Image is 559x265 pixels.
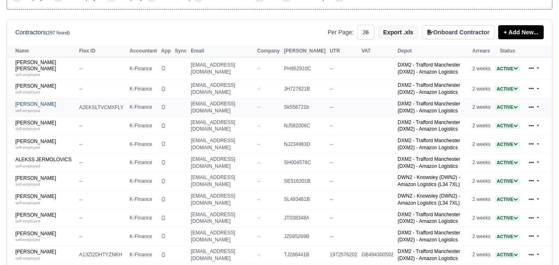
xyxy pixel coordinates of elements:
[159,45,173,57] th: App
[328,28,354,37] label: Per Page:
[328,45,360,57] th: UTR
[495,104,520,110] span: Active
[77,209,127,227] td: --
[398,62,460,75] a: DXM2 - Trafford Manchester (DXM2) - Amazon Logistics
[470,246,493,264] td: 2 weeks
[77,172,127,191] td: --
[189,153,255,172] td: [EMAIL_ADDRESS][DOMAIN_NAME]
[495,178,520,184] a: Active
[282,227,328,246] td: JZ085269B
[15,193,75,205] a: [PERSON_NAME] self-employed
[360,45,396,57] th: VAT
[495,234,520,239] a: Active
[15,145,40,150] small: self-employed
[77,117,127,135] td: --
[328,191,360,209] td: --
[495,178,520,184] span: Active
[398,174,460,187] a: DWN2 - Knowsley (DWN2) - Amazon Logistics (L34 7XL)
[470,153,493,172] td: 2 weeks
[15,219,40,223] small: self-employed
[282,98,328,117] td: Sk558721b
[495,160,520,165] a: Active
[127,153,159,172] td: K-Finance
[378,25,419,39] button: Export .xls
[282,135,328,154] td: NJ234983D
[189,191,255,209] td: [EMAIL_ADDRESS][DOMAIN_NAME]
[15,108,40,113] small: self-employed
[282,209,328,227] td: JT038348A
[189,209,255,227] td: [EMAIL_ADDRESS][DOMAIN_NAME]
[396,45,470,57] th: Depot
[328,227,360,246] td: --
[189,45,255,57] th: Email
[77,57,127,80] td: --
[127,191,159,209] td: K-Finance
[470,57,493,80] td: 2 weeks
[282,172,328,191] td: SE516301B
[46,30,70,35] small: (297 found)
[398,156,460,169] a: DXM2 - Trafford Manchester (DXM2) - Amazon Logistics
[189,57,255,80] td: [EMAIL_ADDRESS][DOMAIN_NAME]
[15,29,70,36] h6: Contractors
[257,86,261,92] span: --
[422,25,495,39] button: Onboard Contractor
[495,25,544,39] div: + Add New...
[15,60,75,77] a: [PERSON_NAME] [PERSON_NAME] self-employed
[495,196,520,202] a: Active
[77,45,127,57] th: Flex ID
[398,138,460,150] a: DXM2 - Trafford Manchester (DXM2) - Amazon Logistics
[189,80,255,98] td: [EMAIL_ADDRESS][DOMAIN_NAME]
[498,25,544,39] a: + Add New...
[328,172,360,191] td: --
[282,80,328,98] td: JH727821B
[328,209,360,227] td: --
[189,98,255,117] td: [EMAIL_ADDRESS][DOMAIN_NAME]
[495,123,520,129] span: Active
[15,256,40,260] small: self-employed
[495,252,520,258] a: Active
[15,83,75,95] a: [PERSON_NAME] self-employed
[15,101,75,113] a: [PERSON_NAME] self-employed
[470,209,493,227] td: 2 weeks
[77,98,127,117] td: A2EKSLTVCMXFLY
[77,153,127,172] td: --
[15,175,75,187] a: [PERSON_NAME] self-employed
[398,101,460,114] a: DXM2 - Trafford Manchester (DXM2) - Amazon Logistics
[127,80,159,98] td: K-Finance
[518,225,559,265] iframe: Chat Widget
[398,119,460,132] a: DXM2 - Trafford Manchester (DXM2) - Amazon Logistics
[127,246,159,264] td: K-Finance
[495,104,520,110] a: Active
[470,135,493,154] td: 2 weeks
[15,90,40,94] small: self-employed
[257,196,261,202] span: --
[398,230,460,243] a: DXM2 - Trafford Manchester (DXM2) - Amazon Logistics
[495,66,520,72] a: Active
[470,227,493,246] td: 2 weeks
[127,57,159,80] td: K-Finance
[15,164,40,168] small: self-employed
[189,227,255,246] td: [EMAIL_ADDRESS][DOMAIN_NAME]
[495,141,520,147] a: Active
[495,215,520,221] a: Active
[15,212,75,224] a: [PERSON_NAME] self-employed
[470,172,493,191] td: 2 weeks
[328,98,360,117] td: --
[77,135,127,154] td: --
[398,212,460,224] a: DXM2 - Trafford Manchester (DXM2) - Amazon Logistics
[127,117,159,135] td: K-Finance
[282,246,328,264] td: TJ286441B
[282,57,328,80] td: PH952910C
[15,231,75,243] a: [PERSON_NAME] self-employed
[173,45,189,57] th: Sync
[127,227,159,246] td: K-Finance
[495,86,520,92] a: Active
[257,141,261,147] span: --
[77,246,127,264] td: A13ZI2DHTYZNKH
[127,135,159,154] td: K-Finance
